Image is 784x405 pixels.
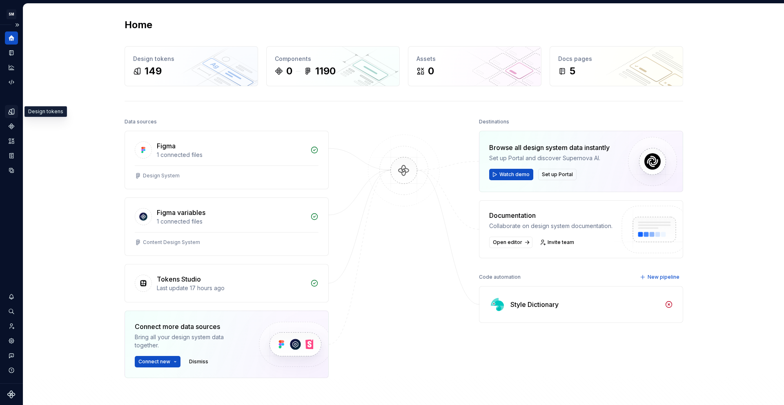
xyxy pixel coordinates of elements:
a: Settings [5,334,18,347]
a: Assets0 [408,46,541,86]
span: Watch demo [499,171,530,178]
div: SM [7,9,16,19]
button: New pipeline [637,271,683,283]
span: Connect new [138,358,170,365]
div: Style Dictionary [510,300,559,309]
span: Dismiss [189,358,208,365]
a: Design tokens149 [125,46,258,86]
button: Contact support [5,349,18,362]
div: Bring all your design system data together. [135,333,245,349]
a: Tokens StudioLast update 17 hours ago [125,264,329,302]
a: Storybook stories [5,149,18,162]
button: Connect new [135,356,180,367]
div: 1 connected files [157,151,305,159]
button: Dismiss [185,356,212,367]
div: Data sources [125,116,157,128]
button: Notifications [5,290,18,303]
div: Components [275,55,391,63]
span: Open editor [493,239,522,246]
div: Design tokens [133,55,249,63]
svg: Supernova Logo [7,390,16,398]
div: Collaborate on design system documentation. [489,222,612,230]
div: Code automation [479,271,521,283]
div: Figma [157,141,176,151]
a: Code automation [5,76,18,89]
div: Design tokens [24,106,67,117]
button: SM [2,5,21,23]
button: Set up Portal [538,169,577,180]
a: Components01190 [266,46,400,86]
a: Analytics [5,61,18,74]
a: Invite team [537,237,578,248]
div: Browse all design system data instantly [489,143,610,152]
h2: Home [125,18,152,31]
a: Assets [5,134,18,148]
a: Documentation [5,46,18,59]
a: Figma variables1 connected filesContent Design System [125,197,329,256]
a: Home [5,31,18,45]
div: Destinations [479,116,509,128]
span: Set up Portal [542,171,573,178]
div: 0 [286,65,292,78]
div: 1190 [315,65,336,78]
div: 1 connected files [157,217,305,226]
a: Data sources [5,164,18,177]
div: 149 [145,65,162,78]
span: New pipeline [648,274,679,280]
div: Docs pages [558,55,675,63]
a: Open editor [489,237,532,248]
div: Set up Portal and discover Supernova AI. [489,154,610,162]
div: 0 [428,65,434,78]
div: 5 [570,65,575,78]
div: Design System [143,172,180,179]
div: Documentation [489,210,612,220]
div: Tokens Studio [157,274,201,284]
button: Search ⌘K [5,305,18,318]
div: Content Design System [143,239,200,246]
a: Docs pages5 [550,46,683,86]
div: Assets [416,55,533,63]
div: Connect more data sources [135,322,245,331]
div: Last update 17 hours ago [157,284,305,292]
button: Watch demo [489,169,533,180]
a: Invite team [5,320,18,333]
a: Figma1 connected filesDesign System [125,131,329,189]
span: Invite team [548,239,574,246]
a: Components [5,120,18,133]
div: Figma variables [157,208,205,217]
button: Expand sidebar [11,19,23,31]
a: Design tokens [5,105,18,118]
